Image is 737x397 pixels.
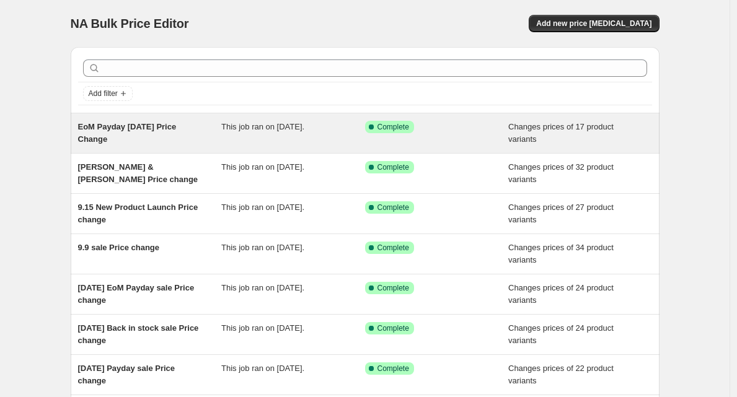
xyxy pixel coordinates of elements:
span: Complete [377,283,409,293]
span: Complete [377,243,409,253]
span: Complete [377,203,409,212]
span: Changes prices of 17 product variants [508,122,614,144]
span: This job ran on [DATE]. [221,162,304,172]
span: Changes prices of 24 product variants [508,283,614,305]
span: Changes prices of 22 product variants [508,364,614,385]
span: [DATE] Back in stock sale Price change [78,323,199,345]
span: This job ran on [DATE]. [221,243,304,252]
span: [DATE] EoM Payday sale Price change [78,283,195,305]
span: This job ran on [DATE]. [221,122,304,131]
span: This job ran on [DATE]. [221,203,304,212]
span: Changes prices of 34 product variants [508,243,614,264]
span: Complete [377,364,409,373]
span: Add filter [89,89,118,98]
span: [DATE] Payday sale Price change [78,364,175,385]
button: Add filter [83,86,133,101]
span: Complete [377,162,409,172]
span: Complete [377,122,409,132]
span: 9.15 New Product Launch Price change [78,203,198,224]
span: This job ran on [DATE]. [221,283,304,292]
span: Changes prices of 32 product variants [508,162,614,184]
span: NA Bulk Price Editor [71,17,189,30]
span: This job ran on [DATE]. [221,323,304,333]
span: Changes prices of 24 product variants [508,323,614,345]
span: Add new price [MEDICAL_DATA] [536,19,651,28]
span: Changes prices of 27 product variants [508,203,614,224]
span: 9.9 sale Price change [78,243,160,252]
button: Add new price [MEDICAL_DATA] [529,15,659,32]
span: [PERSON_NAME] & [PERSON_NAME] Price change [78,162,198,184]
span: This job ran on [DATE]. [221,364,304,373]
span: Complete [377,323,409,333]
span: EoM Payday [DATE] Price Change [78,122,177,144]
